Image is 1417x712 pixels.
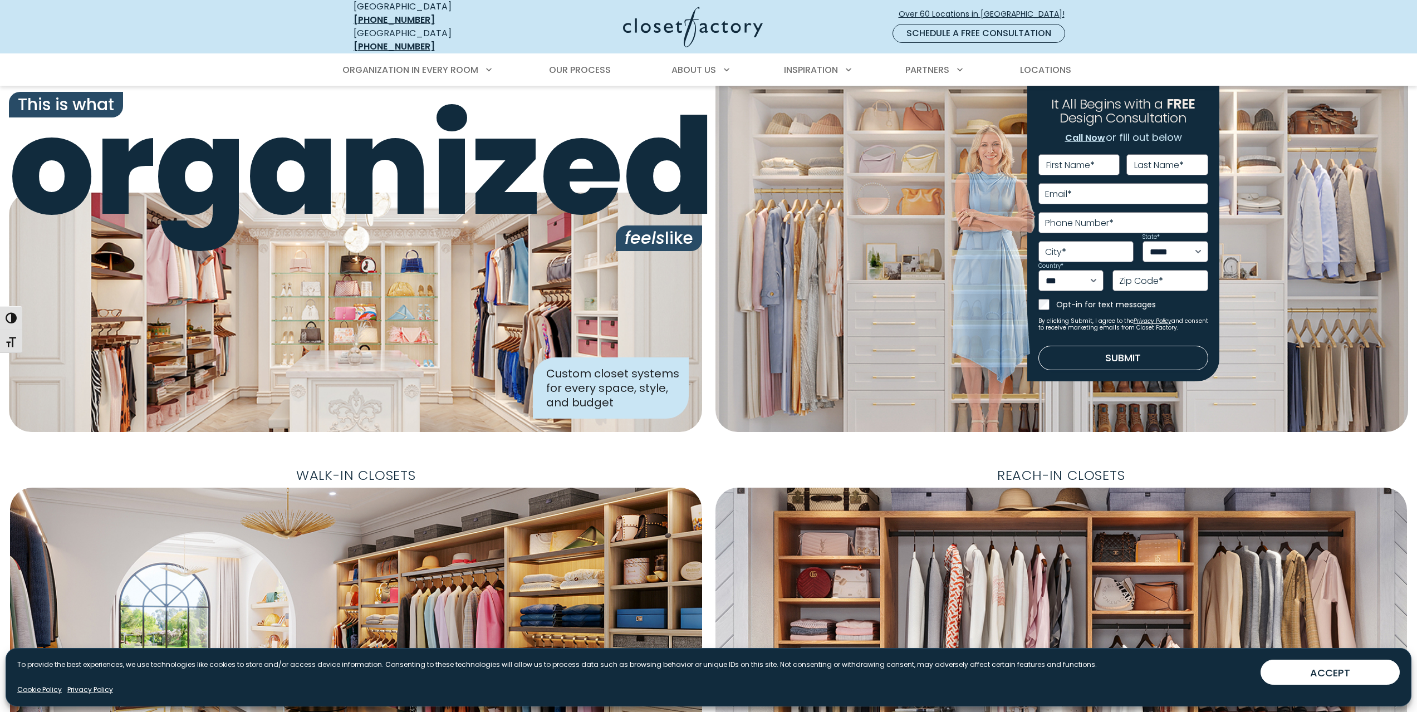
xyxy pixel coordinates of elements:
i: feels [625,226,665,250]
div: [GEOGRAPHIC_DATA] [354,27,515,53]
a: Over 60 Locations in [GEOGRAPHIC_DATA]! [898,4,1074,24]
p: To provide the best experiences, we use technologies like cookies to store and/or access device i... [17,660,1097,670]
div: Custom closet systems for every space, style, and budget [533,357,689,419]
span: Over 60 Locations in [GEOGRAPHIC_DATA]! [899,8,1073,20]
span: Walk-In Closets [287,463,425,488]
span: Reach-In Closets [988,463,1134,488]
img: Closet Factory Logo [623,7,763,47]
span: Organization in Every Room [342,63,478,76]
a: Schedule a Free Consultation [893,24,1065,43]
span: Our Process [549,63,611,76]
a: Cookie Policy [17,685,62,695]
span: Locations [1020,63,1071,76]
span: organized [9,100,702,234]
span: Partners [905,63,949,76]
a: Privacy Policy [67,685,113,695]
nav: Primary Menu [335,55,1083,86]
button: ACCEPT [1261,660,1400,685]
span: Inspiration [784,63,838,76]
a: [PHONE_NUMBER] [354,40,435,53]
img: Closet Factory designed closet [9,193,702,432]
a: [PHONE_NUMBER] [354,13,435,26]
span: About Us [671,63,716,76]
span: like [616,225,702,251]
